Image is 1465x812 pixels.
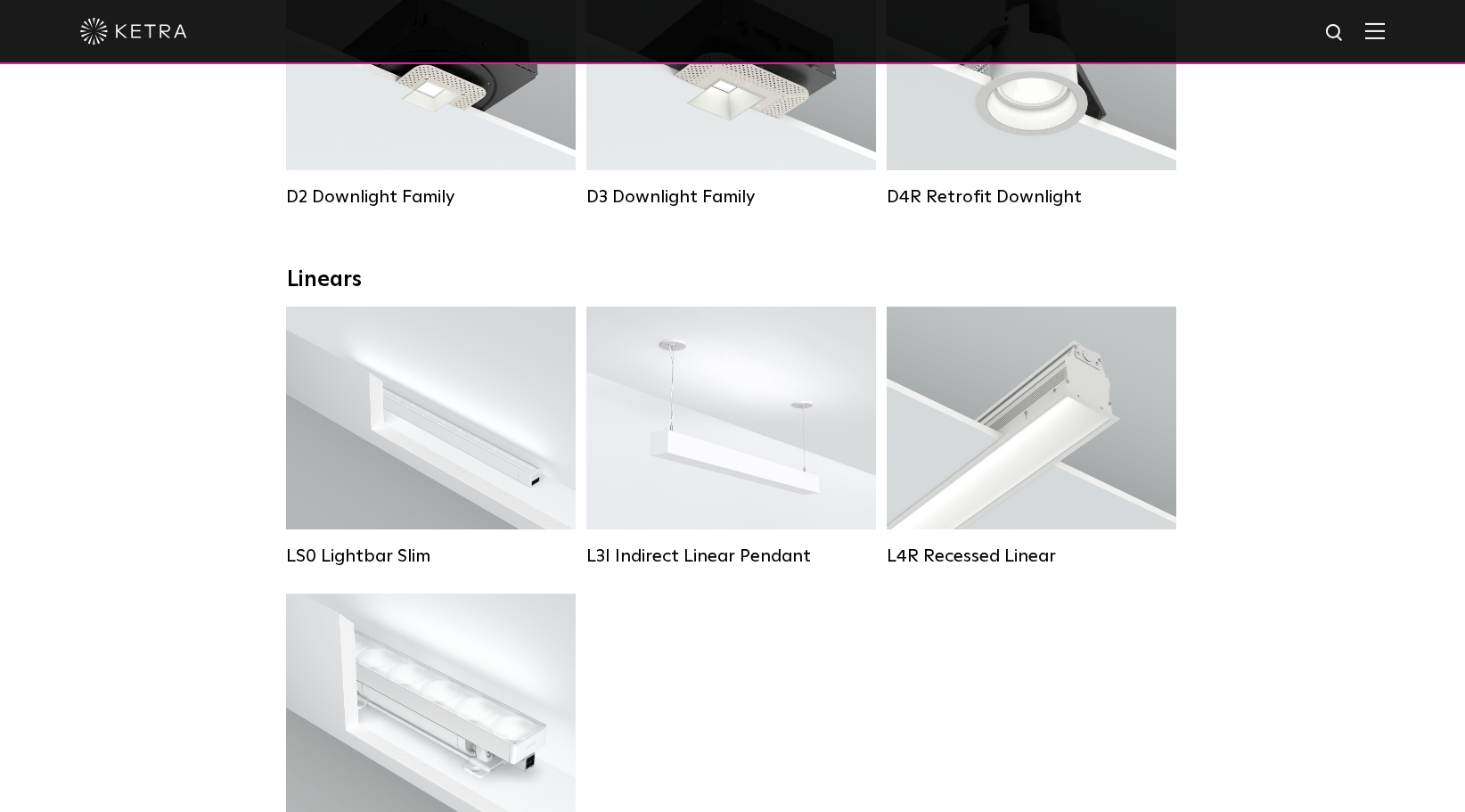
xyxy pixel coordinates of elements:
div: L4R Recessed Linear [887,545,1176,567]
div: D3 Downlight Family [586,186,876,208]
img: Hamburger%20Nav.svg [1365,22,1385,39]
a: L4R Recessed Linear Lumen Output:400 / 600 / 800 / 1000Colors:White / BlackControl:Lutron Clear C... [887,307,1176,567]
a: L3I Indirect Linear Pendant Lumen Output:400 / 600 / 800 / 1000Housing Colors:White / BlackContro... [586,307,876,567]
a: LS0 Lightbar Slim Lumen Output:200 / 350Colors:White / BlackControl:X96 Controller [286,307,576,567]
div: L3I Indirect Linear Pendant [586,545,876,567]
div: D2 Downlight Family [286,186,576,208]
div: D4R Retrofit Downlight [887,186,1176,208]
div: Linears [287,267,1178,293]
div: LS0 Lightbar Slim [286,545,576,567]
img: ketra-logo-2019-white [80,18,187,45]
img: search icon [1324,22,1346,45]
